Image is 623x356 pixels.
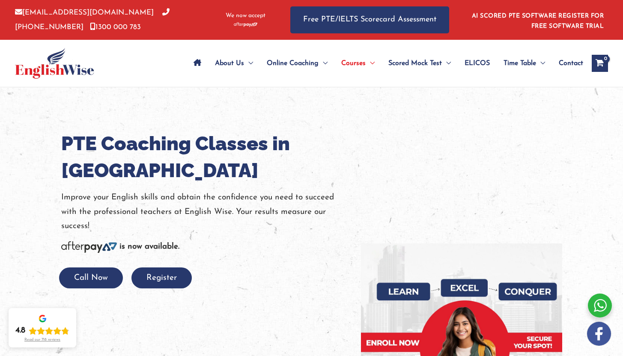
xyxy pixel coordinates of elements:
[334,48,382,78] a: CoursesMenu Toggle
[131,274,192,282] a: Register
[592,55,608,72] a: View Shopping Cart, empty
[366,48,375,78] span: Menu Toggle
[208,48,260,78] a: About UsMenu Toggle
[119,243,179,251] b: is now available.
[536,48,545,78] span: Menu Toggle
[260,48,334,78] a: Online CoachingMenu Toggle
[465,48,490,78] span: ELICOS
[131,267,192,288] button: Register
[552,48,583,78] a: Contact
[61,190,348,233] p: Improve your English skills and obtain the confidence you need to succeed with the professional t...
[504,48,536,78] span: Time Table
[472,13,604,30] a: AI SCORED PTE SOFTWARE REGISTER FOR FREE SOFTWARE TRIAL
[341,48,366,78] span: Courses
[382,48,458,78] a: Scored Mock TestMenu Toggle
[290,6,449,33] a: Free PTE/IELTS Scorecard Assessment
[244,48,253,78] span: Menu Toggle
[587,322,611,346] img: white-facebook.png
[61,241,117,253] img: Afterpay-Logo
[187,48,583,78] nav: Site Navigation: Main Menu
[234,22,257,27] img: Afterpay-Logo
[90,24,141,31] a: 1300 000 783
[559,48,583,78] span: Contact
[226,12,265,20] span: We now accept
[24,338,60,342] div: Read our 718 reviews
[319,48,328,78] span: Menu Toggle
[442,48,451,78] span: Menu Toggle
[15,326,69,336] div: Rating: 4.8 out of 5
[59,274,123,282] a: Call Now
[388,48,442,78] span: Scored Mock Test
[61,130,348,184] h1: PTE Coaching Classes in [GEOGRAPHIC_DATA]
[458,48,497,78] a: ELICOS
[15,9,154,16] a: [EMAIL_ADDRESS][DOMAIN_NAME]
[59,267,123,288] button: Call Now
[15,9,170,30] a: [PHONE_NUMBER]
[15,326,25,336] div: 4.8
[15,48,94,79] img: cropped-ew-logo
[467,6,608,34] aside: Header Widget 1
[215,48,244,78] span: About Us
[497,48,552,78] a: Time TableMenu Toggle
[267,48,319,78] span: Online Coaching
